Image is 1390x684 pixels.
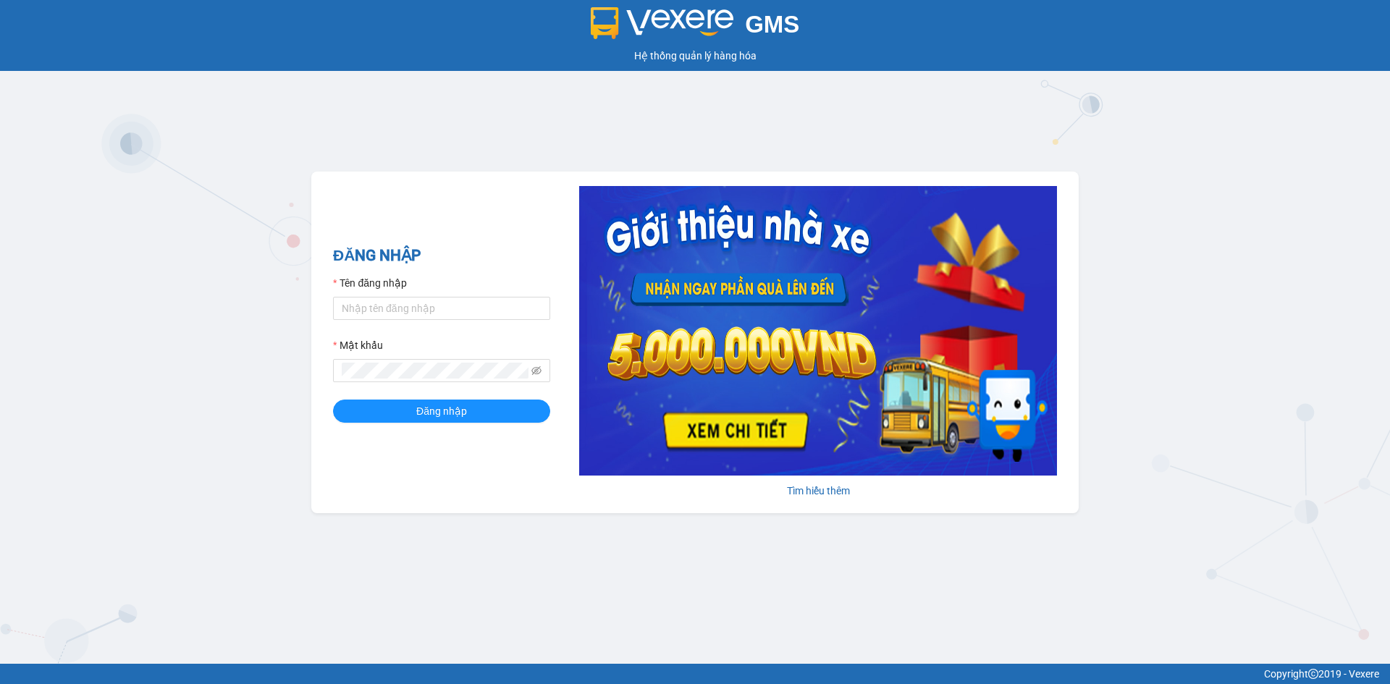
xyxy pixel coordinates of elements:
label: Tên đăng nhập [333,275,407,291]
h2: ĐĂNG NHẬP [333,244,550,268]
img: logo 2 [591,7,734,39]
span: eye-invisible [531,366,542,376]
div: Hệ thống quản lý hàng hóa [4,48,1386,64]
div: Copyright 2019 - Vexere [11,666,1379,682]
label: Mật khẩu [333,337,383,353]
span: copyright [1308,669,1318,679]
input: Tên đăng nhập [333,297,550,320]
span: GMS [745,11,799,38]
a: GMS [591,22,800,33]
button: Đăng nhập [333,400,550,423]
div: Tìm hiểu thêm [579,483,1057,499]
input: Mật khẩu [342,363,528,379]
span: Đăng nhập [416,403,467,419]
img: banner-0 [579,186,1057,476]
